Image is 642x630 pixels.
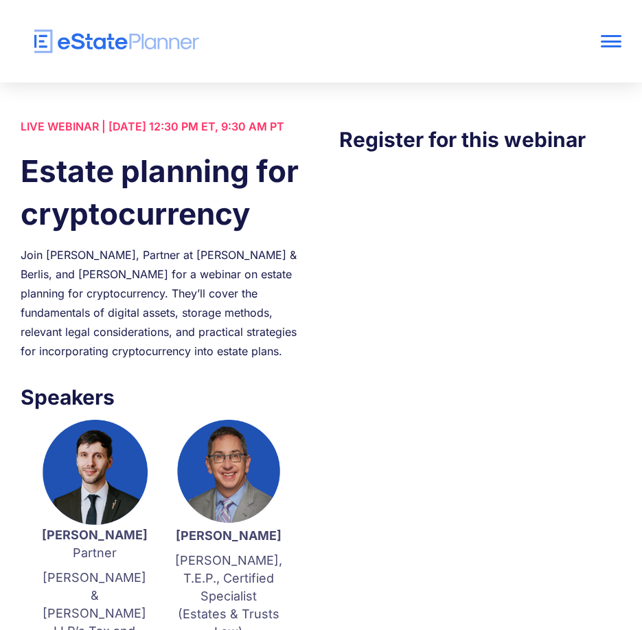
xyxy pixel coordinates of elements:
[21,381,303,413] h3: Speakers
[42,528,148,542] strong: [PERSON_NAME]
[21,245,303,361] div: Join [PERSON_NAME], Partner at [PERSON_NAME] & Berlis, and [PERSON_NAME] for a webinar on estate ...
[176,528,282,543] strong: [PERSON_NAME]
[41,526,148,562] p: Partner
[21,117,303,136] div: LIVE WEBINAR | [DATE] 12:30 PM ET, 9:30 AM PT
[339,183,621,286] iframe: Form 0
[339,124,621,155] h3: Register for this webinar
[21,30,501,54] a: home
[21,150,303,235] h1: Estate planning for cryptocurrency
